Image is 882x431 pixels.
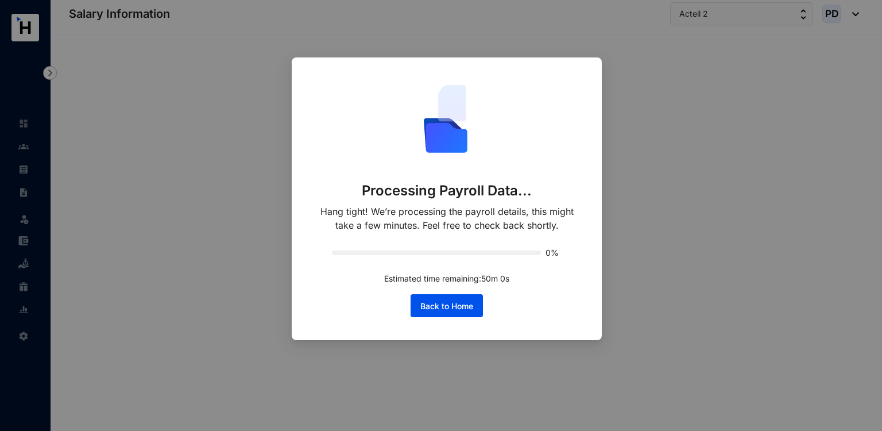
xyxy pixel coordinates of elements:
[362,182,532,200] p: Processing Payroll Data...
[411,294,483,317] button: Back to Home
[546,249,562,257] span: 0%
[420,301,473,312] span: Back to Home
[315,205,579,232] p: Hang tight! We’re processing the payroll details, this might take a few minutes. Feel free to che...
[384,272,509,285] p: Estimated time remaining: 50 m 0 s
